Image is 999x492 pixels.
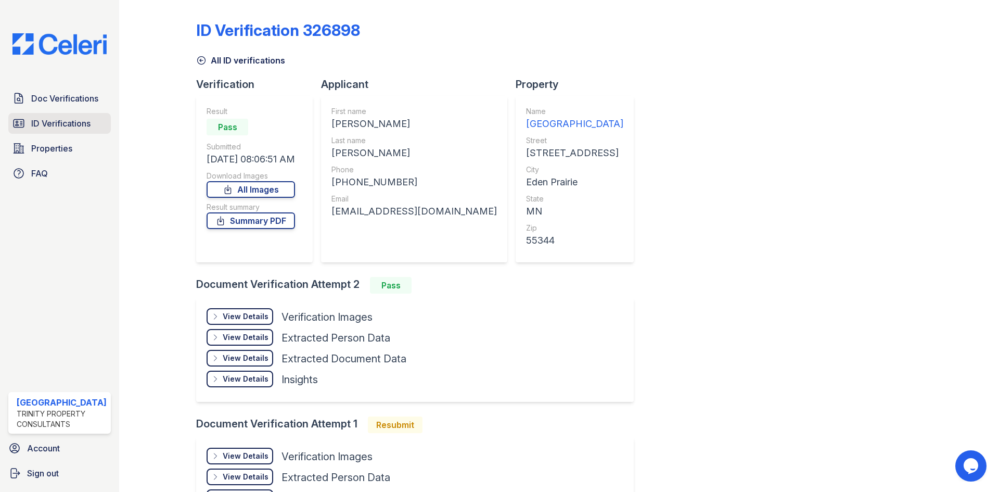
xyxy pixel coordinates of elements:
div: View Details [223,374,268,384]
div: [EMAIL_ADDRESS][DOMAIN_NAME] [331,204,497,219]
div: Extracted Person Data [281,331,390,345]
a: Properties [8,138,111,159]
div: View Details [223,311,268,322]
span: ID Verifications [31,117,91,130]
div: Applicant [321,77,516,92]
div: [PERSON_NAME] [331,117,497,131]
div: Phone [331,165,497,175]
a: ID Verifications [8,113,111,134]
div: Document Verification Attempt 2 [196,277,642,294]
div: View Details [223,472,268,482]
div: [STREET_ADDRESS] [526,146,623,160]
div: City [526,165,623,175]
div: Pass [370,277,412,294]
span: Properties [31,142,72,155]
div: Email [331,194,497,204]
div: View Details [223,353,268,363]
div: 55344 [526,233,623,248]
div: Download Images [207,171,295,181]
div: [PHONE_NUMBER] [331,175,497,190]
span: Sign out [27,467,59,480]
div: Street [526,135,623,146]
div: MN [526,204,623,219]
div: View Details [223,451,268,461]
a: All Images [207,181,295,198]
a: Sign out [4,463,115,484]
span: Doc Verifications [31,92,98,105]
div: Zip [526,223,623,233]
div: Verification Images [281,310,373,324]
iframe: chat widget [955,450,989,482]
div: [PERSON_NAME] [331,146,497,160]
img: CE_Logo_Blue-a8612792a0a2168367f1c8372b55b34899dd931a85d93a1a3d3e32e68fde9ad4.png [4,33,115,55]
div: Last name [331,135,497,146]
a: FAQ [8,163,111,184]
div: Eden Prairie [526,175,623,190]
a: Account [4,438,115,459]
a: Doc Verifications [8,88,111,109]
div: [DATE] 08:06:51 AM [207,152,295,167]
div: Pass [207,119,248,135]
div: View Details [223,332,268,343]
div: Insights [281,372,318,387]
a: All ID verifications [196,54,285,67]
span: FAQ [31,167,48,180]
div: Extracted Document Data [281,351,406,366]
a: Name [GEOGRAPHIC_DATA] [526,106,623,131]
div: Resubmit [368,417,422,433]
div: [GEOGRAPHIC_DATA] [526,117,623,131]
div: Property [516,77,642,92]
a: Summary PDF [207,212,295,229]
div: Name [526,106,623,117]
div: Extracted Person Data [281,470,390,485]
div: Result [207,106,295,117]
div: Document Verification Attempt 1 [196,417,642,433]
div: Result summary [207,202,295,212]
div: Submitted [207,142,295,152]
div: [GEOGRAPHIC_DATA] [17,396,107,409]
div: Verification Images [281,449,373,464]
div: First name [331,106,497,117]
div: Verification [196,77,321,92]
div: Trinity Property Consultants [17,409,107,430]
div: State [526,194,623,204]
div: ID Verification 326898 [196,21,360,40]
span: Account [27,442,60,455]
